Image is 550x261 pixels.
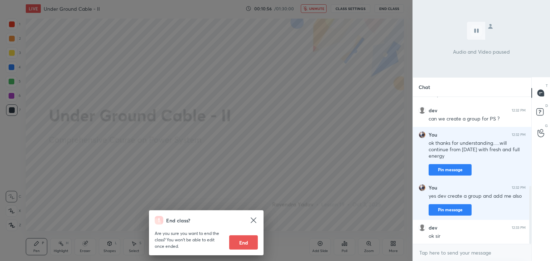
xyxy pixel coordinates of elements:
[429,115,526,123] div: can we create a group for PS ?
[413,78,436,97] p: Chat
[512,108,526,113] div: 12:32 PM
[413,97,531,244] div: grid
[166,217,190,224] h4: End class?
[429,193,526,200] div: yes dev create a group and add me also
[419,224,426,231] img: default.png
[429,184,437,191] h6: You
[545,103,548,108] p: D
[429,140,526,160] div: ok thanks for understanding......will continue from [DATE] with fresh and full energy
[453,48,510,55] p: Audio and Video paused
[429,107,437,114] h6: dev
[429,233,526,240] div: ok sir
[429,204,472,216] button: Pin message
[429,164,472,176] button: Pin message
[419,184,426,191] img: fecdb386181f4cf2bff1f15027e2290c.jpg
[545,123,548,128] p: G
[546,83,548,88] p: T
[419,131,426,138] img: fecdb386181f4cf2bff1f15027e2290c.jpg
[429,225,437,231] h6: dev
[512,186,526,190] div: 12:32 PM
[155,230,223,250] p: Are you sure you want to end the class? You won’t be able to edit once ended.
[512,133,526,137] div: 12:32 PM
[512,226,526,230] div: 12:33 PM
[419,107,426,114] img: default.png
[229,235,258,250] button: End
[429,132,437,138] h6: You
